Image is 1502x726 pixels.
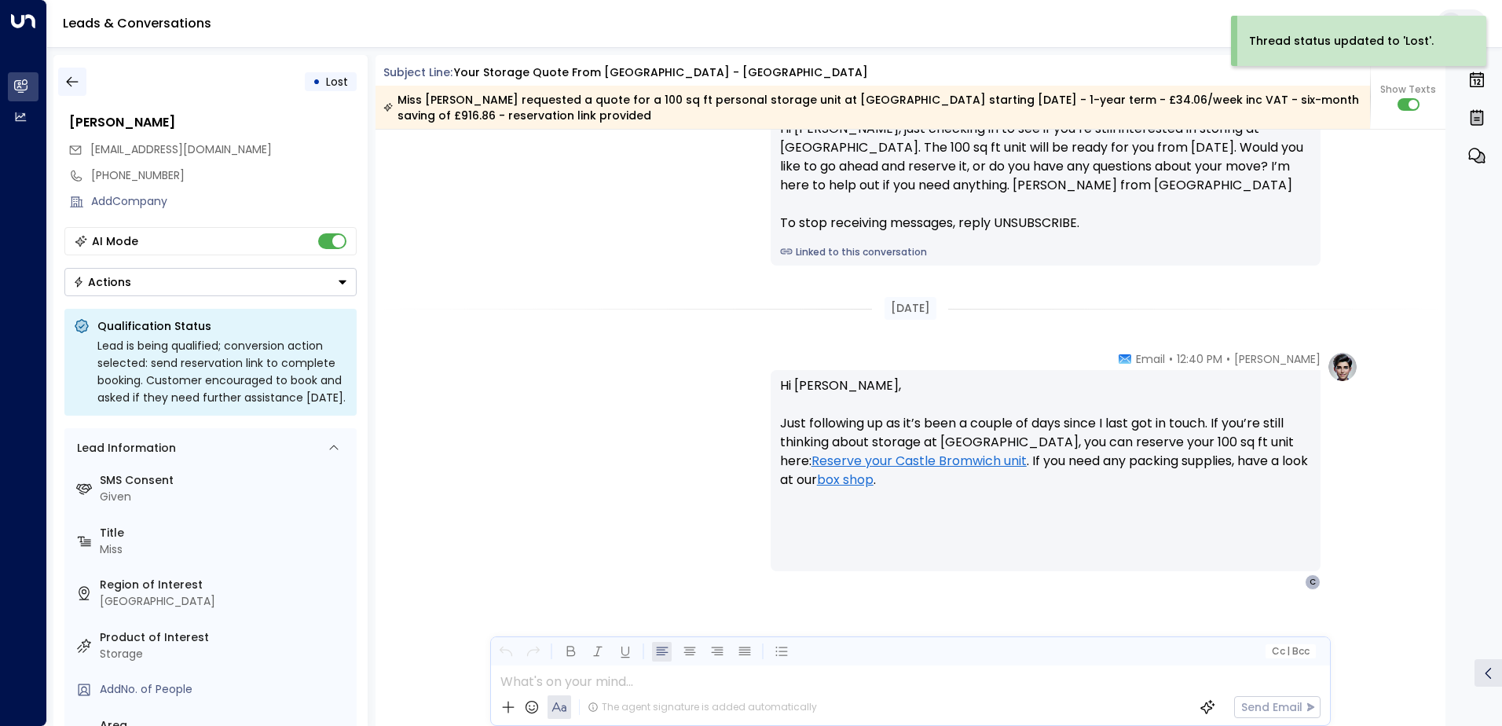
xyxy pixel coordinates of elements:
[326,74,348,90] span: Lost
[100,472,350,489] label: SMS Consent
[100,541,350,558] div: Miss
[1287,646,1290,657] span: |
[885,297,936,320] div: [DATE]
[588,700,817,714] div: The agent signature is added automatically
[1327,351,1358,383] img: profile-logo.png
[1169,351,1173,367] span: •
[91,167,357,184] div: [PHONE_NUMBER]
[496,642,515,662] button: Undo
[91,193,357,210] div: AddCompany
[454,64,868,81] div: Your storage quote from [GEOGRAPHIC_DATA] - [GEOGRAPHIC_DATA]
[1305,574,1321,590] div: C
[71,440,176,456] div: Lead Information
[1136,351,1165,367] span: Email
[100,681,350,698] div: AddNo. of People
[97,337,347,406] div: Lead is being qualified; conversion action selected: send reservation link to complete booking. C...
[97,318,347,334] p: Qualification Status
[64,268,357,296] button: Actions
[1271,646,1309,657] span: Cc Bcc
[90,141,272,158] span: chewitt_19@hotmail.com
[383,92,1361,123] div: Miss [PERSON_NAME] requested a quote for a 100 sq ft personal storage unit at [GEOGRAPHIC_DATA] s...
[1249,33,1434,49] div: Thread status updated to 'Lost'.
[63,14,211,32] a: Leads & Conversations
[69,113,357,132] div: [PERSON_NAME]
[1265,644,1315,659] button: Cc|Bcc
[64,268,357,296] div: Button group with a nested menu
[100,577,350,593] label: Region of Interest
[523,642,543,662] button: Redo
[73,275,131,289] div: Actions
[1234,351,1321,367] span: [PERSON_NAME]
[100,489,350,505] div: Given
[100,593,350,610] div: [GEOGRAPHIC_DATA]
[90,141,272,157] span: [EMAIL_ADDRESS][DOMAIN_NAME]
[1177,351,1222,367] span: 12:40 PM
[780,245,1311,259] a: Linked to this conversation
[780,119,1311,233] div: Hi [PERSON_NAME], just checking in to see if you’re still interested in storing at [GEOGRAPHIC_DA...
[100,629,350,646] label: Product of Interest
[811,452,1027,471] a: Reserve your Castle Bromwich unit
[1380,82,1436,97] span: Show Texts
[1226,351,1230,367] span: •
[383,64,452,80] span: Subject Line:
[100,646,350,662] div: Storage
[100,525,350,541] label: Title
[92,233,138,249] div: AI Mode
[780,376,1311,508] p: Hi [PERSON_NAME], Just following up as it’s been a couple of days since I last got in touch. If y...
[817,471,874,489] a: box shop
[313,68,321,96] div: •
